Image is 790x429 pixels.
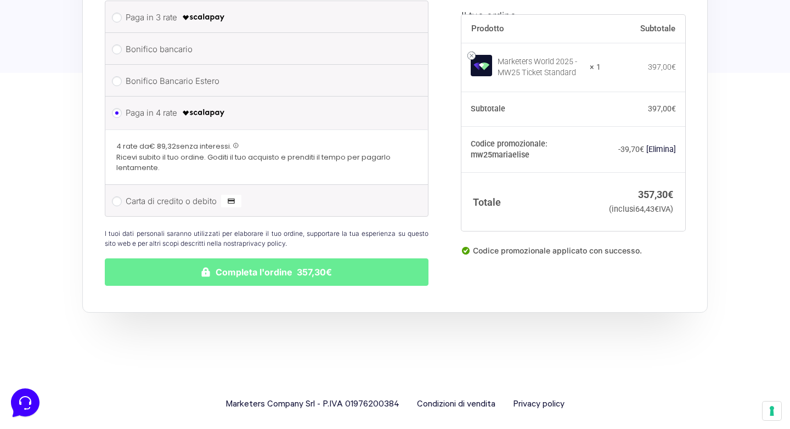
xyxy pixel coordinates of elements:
[53,61,75,83] img: dark
[668,189,673,200] span: €
[126,105,404,121] label: Paga in 4 rate
[417,397,495,412] a: Condizioni di vendita
[25,160,179,171] input: Cerca un articolo...
[620,145,644,154] span: 39,70
[672,63,676,71] span: €
[18,136,86,145] span: Trova una risposta
[461,245,685,266] div: Codice promozionale applicato con successo.
[18,61,39,83] img: dark
[126,9,404,26] label: Paga in 3 rate
[221,195,241,208] img: Carta di credito o debito
[9,328,76,353] button: Home
[638,189,673,200] bdi: 357,30
[461,15,601,43] th: Prodotto
[35,61,57,83] img: dark
[9,386,42,419] iframe: Customerly Messenger Launcher
[635,205,659,214] span: 64,43
[95,343,125,353] p: Messaggi
[182,106,225,120] img: scalapay-logo-black.png
[126,73,404,89] label: Bonifico Bancario Estero
[601,127,685,173] td: -
[648,63,676,71] bdi: 397,00
[609,205,673,214] small: (inclusi IVA)
[763,402,781,420] button: Le tue preferenze relative al consenso per le tecnologie di tracciamento
[513,397,565,412] a: Privacy policy
[76,328,144,353] button: Messaggi
[117,136,202,145] a: Apri Centro Assistenza
[601,15,685,43] th: Subtotale
[18,92,202,114] button: Inizia una conversazione
[105,229,428,249] p: I tuoi dati personali saranno utilizzati per elaborare il tuo ordine, supportare la tua esperienz...
[646,145,676,154] a: Rimuovi il codice promozionale mw25mariaelise
[105,258,428,286] button: Completa l'ordine 357,30€
[242,239,285,247] a: privacy policy
[590,62,601,73] strong: × 1
[461,127,601,173] th: Codice promozionale: mw25mariaelise
[71,99,162,108] span: Inizia una conversazione
[672,104,676,113] span: €
[169,343,185,353] p: Aiuto
[654,205,659,214] span: €
[498,57,583,78] div: Marketers World 2025 - MW25 Ticket Standard
[640,145,644,154] span: €
[33,343,52,353] p: Home
[126,193,404,210] label: Carta di credito o debito
[9,9,184,26] h2: Ciao da Marketers 👋
[471,55,492,76] img: Marketers World 2025 - MW25 Ticket Standard
[126,41,404,58] label: Bonifico bancario
[461,92,601,127] th: Subtotale
[225,397,399,412] span: Marketers Company Srl - P.IVA 01976200384
[182,11,225,24] img: scalapay-logo-black.png
[18,44,93,53] span: Le tue conversazioni
[461,173,601,232] th: Totale
[461,8,685,23] h3: Il tuo ordine
[143,328,211,353] button: Aiuto
[648,104,676,113] bdi: 397,00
